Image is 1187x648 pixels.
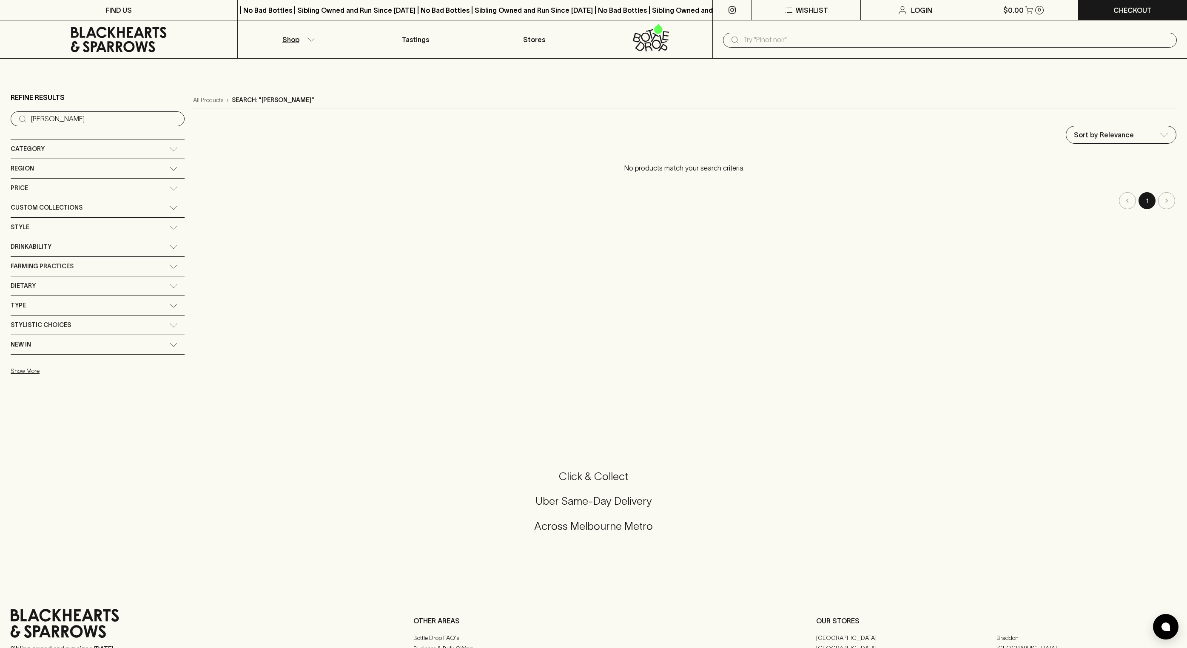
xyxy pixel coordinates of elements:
p: Refine Results [11,92,65,102]
span: Dietary [11,281,36,291]
p: Tastings [402,34,429,45]
p: Stores [523,34,545,45]
p: Sort by Relevance [1074,130,1134,140]
span: Price [11,183,28,193]
p: OUR STORES [816,616,1177,626]
input: Try "Pinot noir" [743,33,1170,47]
h5: Click & Collect [10,469,1177,483]
p: Shop [282,34,299,45]
span: Stylistic Choices [11,320,71,330]
div: Drinkability [11,237,185,256]
button: Show More [11,362,122,380]
h5: Across Melbourne Metro [10,519,1177,533]
span: Category [11,144,45,154]
button: Shop [238,20,356,58]
span: Style [11,222,29,233]
div: Sort by Relevance [1066,126,1176,143]
div: Stylistic Choices [11,315,185,335]
input: Try “Pinot noir” [31,112,178,126]
p: No products match your search criteria. [193,154,1176,182]
button: page 1 [1139,192,1156,209]
span: Region [11,163,34,174]
div: Region [11,159,185,178]
a: All Products [193,96,223,105]
div: Price [11,179,185,198]
div: Style [11,218,185,237]
p: Wishlist [796,5,828,15]
p: 0 [1038,8,1041,12]
h5: Uber Same-Day Delivery [10,494,1177,508]
span: Farming Practices [11,261,74,272]
a: Stores [475,20,594,58]
p: Login [911,5,932,15]
span: New In [11,339,31,350]
a: Bottle Drop FAQ's [413,633,774,643]
div: Farming Practices [11,257,185,276]
div: Category [11,139,185,159]
p: Search: "[PERSON_NAME]" [232,96,314,105]
nav: pagination navigation [193,192,1176,209]
img: bubble-icon [1161,622,1170,631]
div: Dietary [11,276,185,296]
p: › [227,96,228,105]
p: Checkout [1113,5,1152,15]
div: New In [11,335,185,354]
p: FIND US [105,5,132,15]
div: Call to action block [10,435,1177,578]
p: $0.00 [1003,5,1024,15]
a: [GEOGRAPHIC_DATA] [816,633,996,643]
div: Custom Collections [11,198,185,217]
a: Tastings [356,20,475,58]
a: Braddon [996,633,1177,643]
span: Drinkability [11,242,51,252]
span: Custom Collections [11,202,83,213]
span: Type [11,300,26,311]
div: Type [11,296,185,315]
p: OTHER AREAS [413,616,774,626]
